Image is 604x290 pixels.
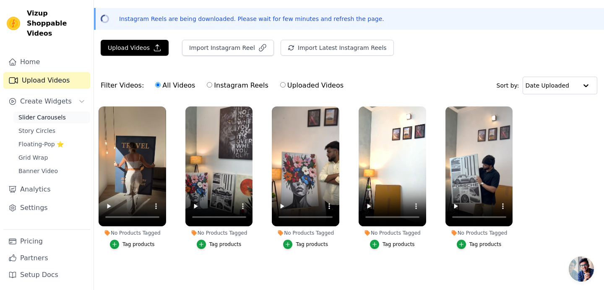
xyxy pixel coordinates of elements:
[296,241,328,248] div: Tag products
[99,230,166,236] div: No Products Tagged
[469,241,502,248] div: Tag products
[370,240,415,249] button: Tag products
[197,240,242,249] button: Tag products
[101,76,348,95] div: Filter Videos:
[3,250,90,267] a: Partners
[445,230,513,236] div: No Products Tagged
[18,153,48,162] span: Grid Wrap
[155,82,161,88] input: All Videos
[185,230,253,236] div: No Products Tagged
[3,267,90,283] a: Setup Docs
[457,240,502,249] button: Tag products
[280,82,286,88] input: Uploaded Videos
[13,165,90,177] a: Banner Video
[101,40,169,56] button: Upload Videos
[13,138,90,150] a: Floating-Pop ⭐
[18,113,66,122] span: Slider Carousels
[18,167,58,175] span: Banner Video
[18,127,55,135] span: Story Circles
[13,125,90,137] a: Story Circles
[272,230,339,236] div: No Products Tagged
[497,77,598,94] div: Sort by:
[7,17,20,30] img: Vizup
[569,256,594,282] a: Open chat
[3,181,90,198] a: Analytics
[283,240,328,249] button: Tag products
[155,80,195,91] label: All Videos
[3,93,90,110] button: Create Widgets
[3,72,90,89] a: Upload Videos
[13,111,90,123] a: Slider Carousels
[206,80,268,91] label: Instagram Reels
[3,54,90,70] a: Home
[383,241,415,248] div: Tag products
[119,15,384,23] p: Instagram Reels are being downloaded. Please wait for few minutes and refresh the page.
[182,40,274,56] button: Import Instagram Reel
[359,230,426,236] div: No Products Tagged
[27,8,87,39] span: Vizup Shoppable Videos
[207,82,212,88] input: Instagram Reels
[122,241,155,248] div: Tag products
[281,40,394,56] button: Import Latest Instagram Reels
[3,233,90,250] a: Pricing
[209,241,242,248] div: Tag products
[18,140,64,148] span: Floating-Pop ⭐
[13,152,90,163] a: Grid Wrap
[280,80,344,91] label: Uploaded Videos
[110,240,155,249] button: Tag products
[3,199,90,216] a: Settings
[20,96,72,106] span: Create Widgets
